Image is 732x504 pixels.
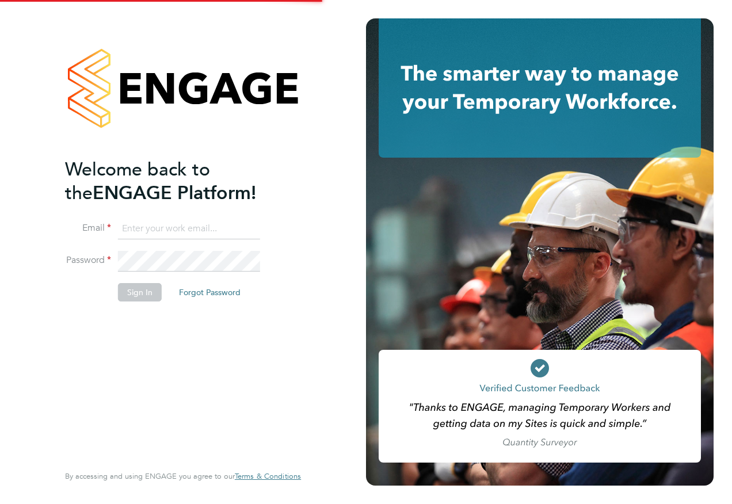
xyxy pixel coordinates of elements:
label: Email [65,222,111,234]
button: Sign In [118,283,162,301]
h2: ENGAGE Platform! [65,158,289,205]
input: Enter your work email... [118,219,260,239]
span: Welcome back to the [65,158,210,204]
span: By accessing and using ENGAGE you agree to our [65,471,301,481]
span: Terms & Conditions [235,471,301,481]
button: Forgot Password [170,283,250,301]
a: Terms & Conditions [235,472,301,481]
label: Password [65,254,111,266]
